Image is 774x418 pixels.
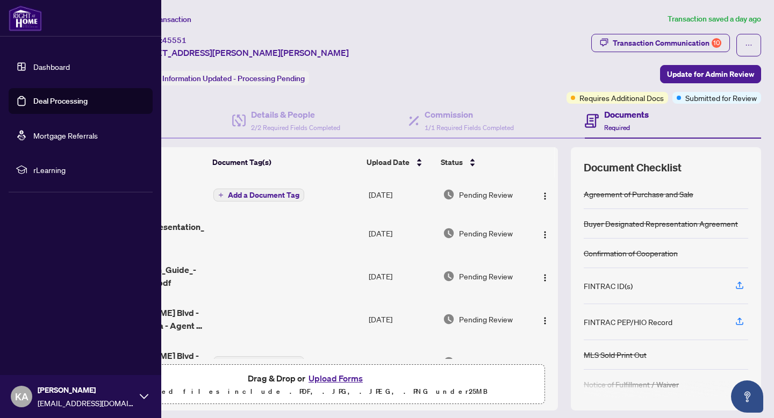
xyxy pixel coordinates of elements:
button: Update for Admin Review [660,65,761,83]
img: Logo [541,316,549,325]
button: Logo [536,311,554,328]
img: Document Status [443,227,455,239]
span: Pending Review [459,356,513,368]
span: Submitted for Review [685,92,757,104]
th: Status [436,147,529,177]
span: KA [15,389,28,404]
th: Document Tag(s) [208,147,362,177]
span: Drag & Drop or [248,371,366,385]
div: FINTRAC ID(s) [584,280,633,292]
span: Status [441,156,463,168]
span: View Transaction [134,15,191,24]
span: Drag & Drop orUpload FormsSupported files include .PDF, .JPG, .JPEG, .PNG under25MB [69,365,544,405]
button: Add a Document Tag [213,188,304,202]
button: Logo [536,354,554,371]
img: Logo [541,192,549,200]
img: Logo [541,230,549,239]
th: Upload Date [362,147,436,177]
span: Information Updated - Processing Pending [162,74,305,83]
span: Add a Document Tag [228,359,299,366]
button: Add a Document Tag [213,356,304,370]
span: [STREET_ADDRESS][PERSON_NAME][PERSON_NAME] [133,46,349,59]
h4: Documents [604,108,649,121]
span: Pending Review [459,227,513,239]
span: ellipsis [745,41,752,49]
button: Upload Forms [305,371,366,385]
div: Notice of Fulfillment / Waiver [584,378,679,390]
span: [EMAIL_ADDRESS][DOMAIN_NAME] [38,397,134,409]
td: [DATE] [364,255,439,298]
a: Deal Processing [33,96,88,106]
button: Add a Document Tag [213,356,304,369]
span: Add a Document Tag [228,191,299,199]
span: Pending Review [459,270,513,282]
button: Logo [536,225,554,242]
button: Logo [536,268,554,285]
td: [DATE] [364,341,439,384]
img: logo [9,5,42,31]
span: 1/1 Required Fields Completed [425,124,514,132]
div: FINTRAC PEP/HIO Record [584,316,672,328]
td: [DATE] [364,177,439,212]
button: Add a Document Tag [213,189,304,201]
div: Agreement of Purchase and Sale [584,188,693,200]
button: Open asap [731,380,763,413]
span: Pending Review [459,313,513,325]
span: [PERSON_NAME] [38,384,134,396]
h4: Commission [425,108,514,121]
div: MLS Sold Print Out [584,349,647,361]
td: [DATE] [364,298,439,341]
img: Document Status [443,313,455,325]
img: Logo [541,273,549,282]
span: Update for Admin Review [667,66,754,83]
a: Dashboard [33,62,70,71]
img: Document Status [443,270,455,282]
button: Logo [536,186,554,203]
td: [DATE] [364,212,439,255]
h4: Details & People [251,108,340,121]
button: Transaction Communication10 [591,34,730,52]
span: Document Checklist [584,160,682,175]
article: Transaction saved a day ago [668,13,761,25]
span: plus [218,192,224,198]
span: rLearning [33,164,145,176]
div: Transaction Communication [613,34,721,52]
img: Document Status [443,189,455,200]
div: Status: [133,71,309,85]
div: Confirmation of Cooperation [584,247,678,259]
span: Required [604,124,630,132]
span: Requires Additional Docs [579,92,664,104]
div: Buyer Designated Representation Agreement [584,218,738,229]
span: Pending Review [459,189,513,200]
p: Supported files include .PDF, .JPG, .JPEG, .PNG under 25 MB [76,385,538,398]
img: Document Status [443,356,455,368]
span: 45551 [162,35,187,45]
a: Mortgage Referrals [33,131,98,140]
span: Upload Date [367,156,410,168]
span: 2/2 Required Fields Completed [251,124,340,132]
div: 10 [712,38,721,48]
